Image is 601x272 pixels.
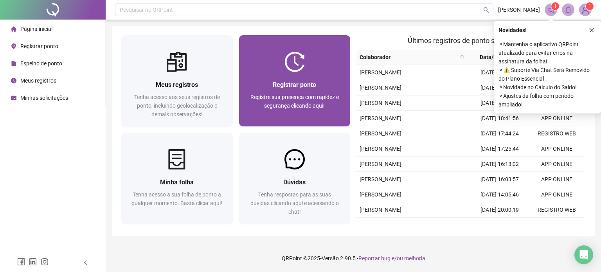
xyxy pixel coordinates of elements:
[498,92,596,109] span: ⚬ Ajustes da folha com período ampliado!
[498,66,596,83] span: ⚬ ⚠️ Suporte Via Chat Será Removido do Plano Essencial
[471,53,514,61] span: Data/Hora
[11,43,16,49] span: environment
[358,255,425,261] span: Reportar bug e/ou melhoria
[273,81,316,88] span: Registrar ponto
[498,83,596,92] span: ⚬ Novidade no Cálculo do Saldo!
[471,80,528,95] td: [DATE] 20:01:01
[471,95,528,111] td: [DATE] 18:51:12
[360,100,401,106] span: [PERSON_NAME]
[11,61,16,66] span: file
[579,4,591,16] img: 90569
[250,94,339,109] span: Registre sua presença com rapidez e segurança clicando aqui!
[528,111,585,126] td: APP ONLINE
[589,27,594,33] span: close
[460,55,465,59] span: search
[547,6,554,13] span: notification
[498,5,540,14] span: [PERSON_NAME]
[565,6,572,13] span: bell
[586,2,594,10] sup: Atualize o seu contato no menu Meus Dados
[360,161,401,167] span: [PERSON_NAME]
[83,260,88,265] span: left
[29,258,37,266] span: linkedin
[121,35,233,126] a: Meus registrosTenha acesso aos seus registros de ponto, incluindo geolocalização e demais observa...
[160,178,194,186] span: Minha folha
[528,172,585,187] td: APP ONLINE
[471,218,528,233] td: [DATE] 18:55:15
[528,126,585,141] td: REGISTRO WEB
[322,255,339,261] span: Versão
[498,26,527,34] span: Novidades !
[459,51,466,63] span: search
[360,207,401,213] span: [PERSON_NAME]
[20,95,68,101] span: Minhas solicitações
[20,43,58,49] span: Registrar ponto
[574,245,593,264] div: Open Intercom Messenger
[551,2,559,10] sup: 1
[11,95,16,101] span: schedule
[360,146,401,152] span: [PERSON_NAME]
[588,4,591,9] span: 1
[498,40,596,66] span: ⚬ Mantenha o aplicativo QRPoint atualizado para evitar erros na assinatura da folha!
[20,26,52,32] span: Página inicial
[408,36,534,45] span: Últimos registros de ponto sincronizados
[471,141,528,157] td: [DATE] 17:25:44
[528,187,585,202] td: APP ONLINE
[528,218,585,233] td: REGISTRO WEB
[483,7,489,13] span: search
[360,69,401,76] span: [PERSON_NAME]
[471,126,528,141] td: [DATE] 17:44:24
[528,157,585,172] td: APP ONLINE
[471,65,528,80] td: [DATE] 13:59:26
[528,202,585,218] td: REGISTRO WEB
[156,81,198,88] span: Meus registros
[360,85,401,91] span: [PERSON_NAME]
[554,4,557,9] span: 1
[106,245,601,272] footer: QRPoint © 2025 - 2.90.5 -
[11,78,16,83] span: clock-circle
[121,133,233,224] a: Minha folhaTenha acesso a sua folha de ponto a qualquer momento. Basta clicar aqui!
[20,77,56,84] span: Meus registros
[360,115,401,121] span: [PERSON_NAME]
[41,258,49,266] span: instagram
[528,141,585,157] td: APP ONLINE
[239,35,351,126] a: Registrar pontoRegistre sua presença com rapidez e segurança clicando aqui!
[471,202,528,218] td: [DATE] 20:00:19
[131,191,222,206] span: Tenha acesso a sua folha de ponto a qualquer momento. Basta clicar aqui!
[239,133,351,224] a: DúvidasTenha respostas para as suas dúvidas clicando aqui e acessando o chat!
[11,26,16,32] span: home
[471,172,528,187] td: [DATE] 16:03:57
[20,60,62,67] span: Espelho de ponto
[360,130,401,137] span: [PERSON_NAME]
[471,111,528,126] td: [DATE] 18:41:56
[471,187,528,202] td: [DATE] 14:05:46
[471,157,528,172] td: [DATE] 16:13:02
[134,94,220,117] span: Tenha acesso aos seus registros de ponto, incluindo geolocalização e demais observações!
[250,191,339,215] span: Tenha respostas para as suas dúvidas clicando aqui e acessando o chat!
[283,178,306,186] span: Dúvidas
[360,53,457,61] span: Colaborador
[17,258,25,266] span: facebook
[360,176,401,182] span: [PERSON_NAME]
[468,50,524,65] th: Data/Hora
[360,191,401,198] span: [PERSON_NAME]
